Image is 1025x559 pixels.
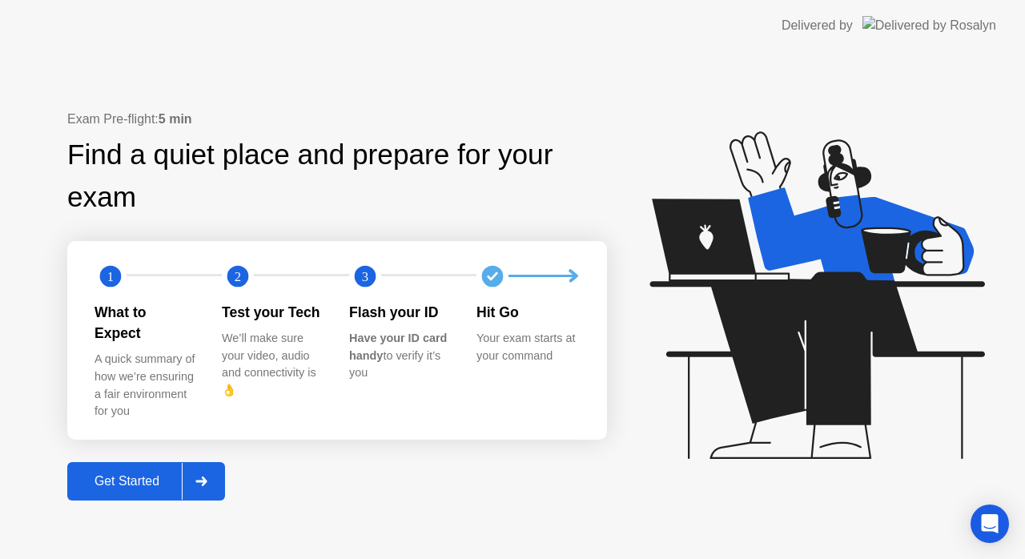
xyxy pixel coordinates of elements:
b: Have your ID card handy [349,332,447,362]
div: Flash your ID [349,302,451,323]
text: 1 [107,268,114,284]
div: to verify it’s you [349,330,451,382]
div: Find a quiet place and prepare for your exam [67,134,607,219]
div: Your exam starts at your command [476,330,578,364]
button: Get Started [67,462,225,501]
div: Delivered by [782,16,853,35]
div: Hit Go [476,302,578,323]
div: A quick summary of how we’re ensuring a fair environment for you [94,351,196,420]
div: Exam Pre-flight: [67,110,607,129]
div: We’ll make sure your video, audio and connectivity is 👌 [222,330,324,399]
img: Delivered by Rosalyn [862,16,996,34]
b: 5 min [159,112,192,126]
text: 3 [362,268,368,284]
text: 2 [235,268,241,284]
div: What to Expect [94,302,196,344]
div: Test your Tech [222,302,324,323]
div: Get Started [72,474,182,489]
div: Open Intercom Messenger [971,505,1009,543]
